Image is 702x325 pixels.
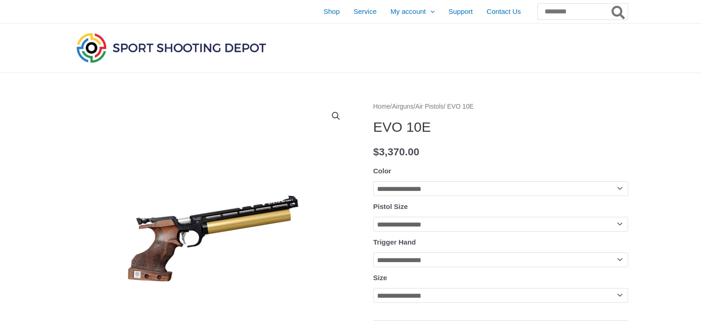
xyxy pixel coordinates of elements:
[373,101,628,113] nav: Breadcrumb
[373,274,387,282] label: Size
[373,238,416,246] label: Trigger Hand
[328,108,344,124] a: View full-screen image gallery
[373,202,408,210] label: Pistol Size
[610,4,628,19] button: Search
[392,103,414,110] a: Airguns
[74,31,268,65] img: Sport Shooting Depot
[373,119,628,135] h1: EVO 10E
[415,103,444,110] a: Air Pistols
[373,146,379,158] span: $
[373,146,420,158] bdi: 3,370.00
[373,167,391,175] label: Color
[373,103,390,110] a: Home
